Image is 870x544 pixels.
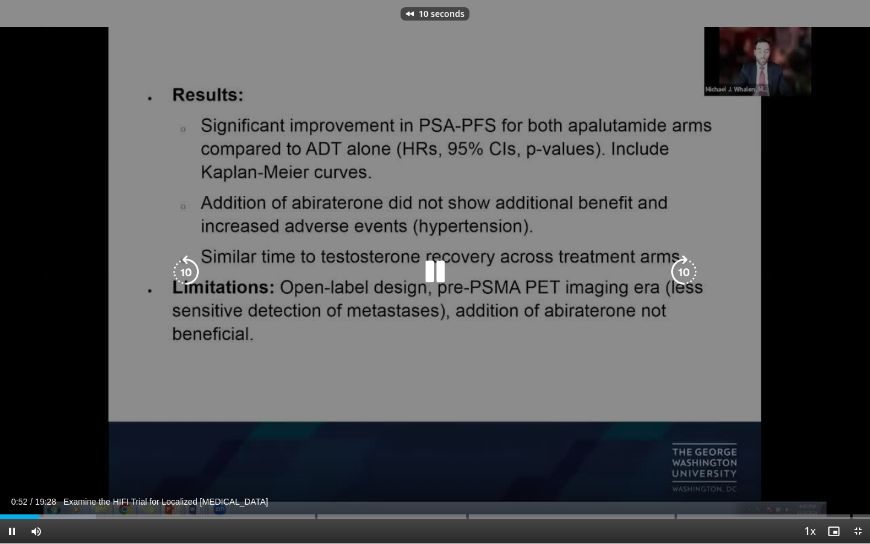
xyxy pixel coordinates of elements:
[797,519,822,543] button: Playback Rate
[822,519,846,543] button: Enable picture-in-picture mode
[63,496,268,507] span: Examine the HIFI Trial for Localized [MEDICAL_DATA]
[30,497,33,507] span: /
[11,497,27,507] span: 0:52
[419,10,465,18] p: 10 seconds
[35,497,56,507] span: 19:28
[24,519,48,543] button: Mute
[846,519,870,543] button: Exit Fullscreen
